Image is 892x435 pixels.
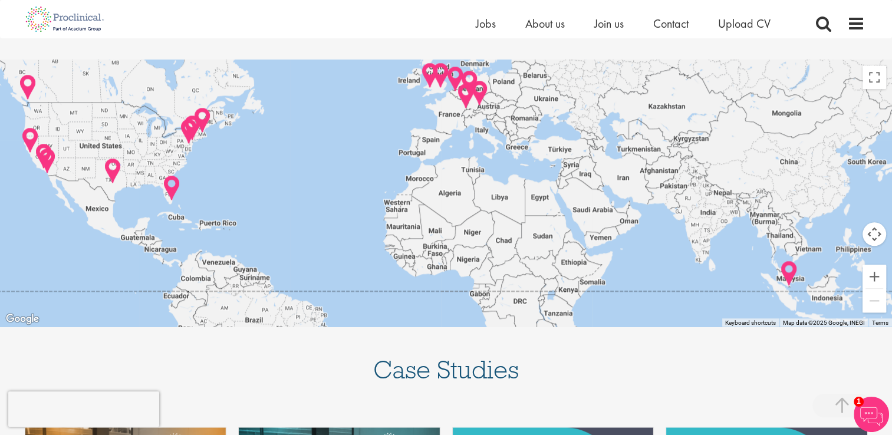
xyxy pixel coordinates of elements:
a: Join us [594,16,624,31]
a: Contact [653,16,689,31]
span: Map data ©2025 Google, INEGI [783,319,865,326]
button: Map camera controls [863,222,886,246]
a: About us [525,16,565,31]
button: Zoom out [863,289,886,312]
button: Zoom in [863,265,886,288]
img: Chatbot [854,397,889,432]
button: Toggle fullscreen view [863,65,886,89]
iframe: reCAPTCHA [8,391,159,427]
a: Upload CV [718,16,771,31]
a: Terms (opens in new tab) [872,319,888,326]
img: Google [3,311,42,327]
a: Jobs [476,16,496,31]
button: Keyboard shortcuts [725,319,776,327]
span: 1 [854,397,864,407]
a: Open this area in Google Maps (opens a new window) [3,311,42,327]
